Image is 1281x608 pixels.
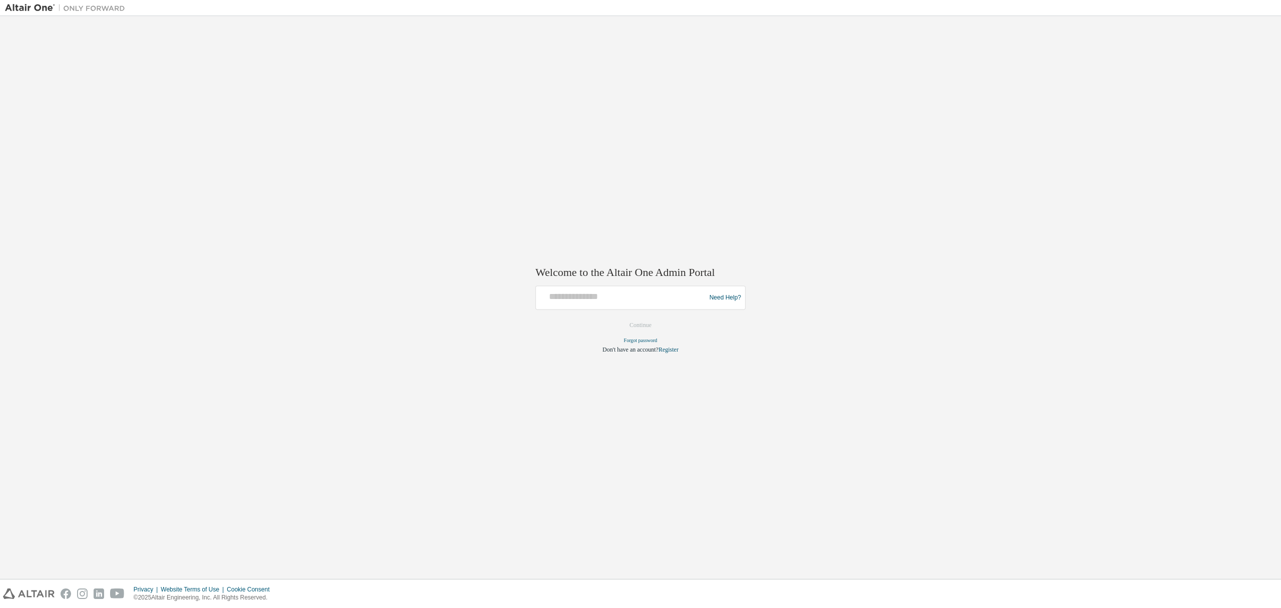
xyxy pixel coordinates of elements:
[3,588,55,599] img: altair_logo.svg
[5,3,130,13] img: Altair One
[134,593,276,602] p: © 2025 Altair Engineering, Inc. All Rights Reserved.
[161,585,227,593] div: Website Terms of Use
[77,588,88,599] img: instagram.svg
[659,347,679,354] a: Register
[227,585,275,593] div: Cookie Consent
[110,588,125,599] img: youtube.svg
[94,588,104,599] img: linkedin.svg
[710,297,741,298] a: Need Help?
[535,265,746,279] h2: Welcome to the Altair One Admin Portal
[134,585,161,593] div: Privacy
[602,347,659,354] span: Don't have an account?
[624,338,658,344] a: Forgot password
[61,588,71,599] img: facebook.svg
